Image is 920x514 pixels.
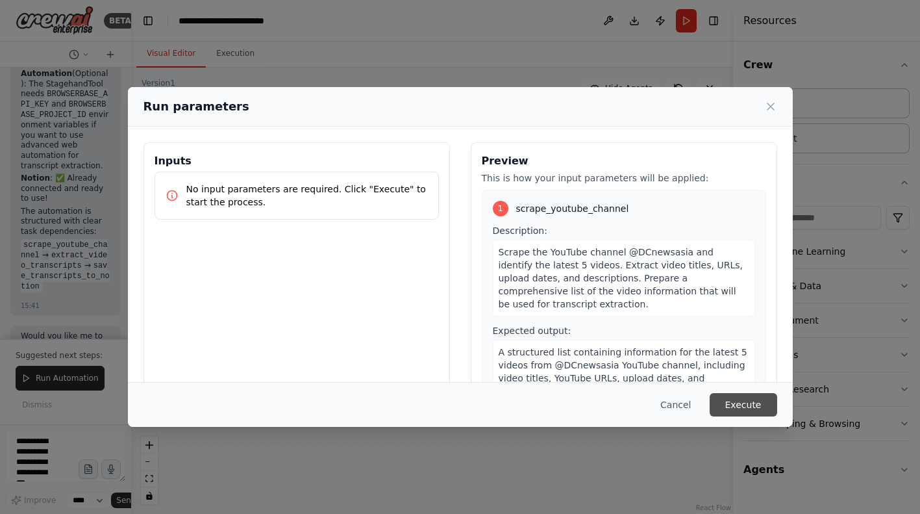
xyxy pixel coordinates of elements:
[650,393,701,417] button: Cancel
[482,172,766,185] p: This is how your input parameters will be applied:
[493,326,571,336] span: Expected output:
[499,247,743,309] span: Scrape the YouTube channel @DCnewsasia and identify the latest 5 videos. Extract video titles, UR...
[516,202,629,215] span: scrape_youtube_channel
[482,153,766,169] h3: Preview
[493,225,547,236] span: Description:
[710,393,777,417] button: Execute
[493,201,508,216] div: 1
[186,183,428,209] p: No input parameters are required. Click "Execute" to start the process.
[499,347,747,396] span: A structured list containing information for the latest 5 videos from @DCnewsasia YouTube channel...
[143,97,249,116] h2: Run parameters
[155,153,439,169] h3: Inputs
